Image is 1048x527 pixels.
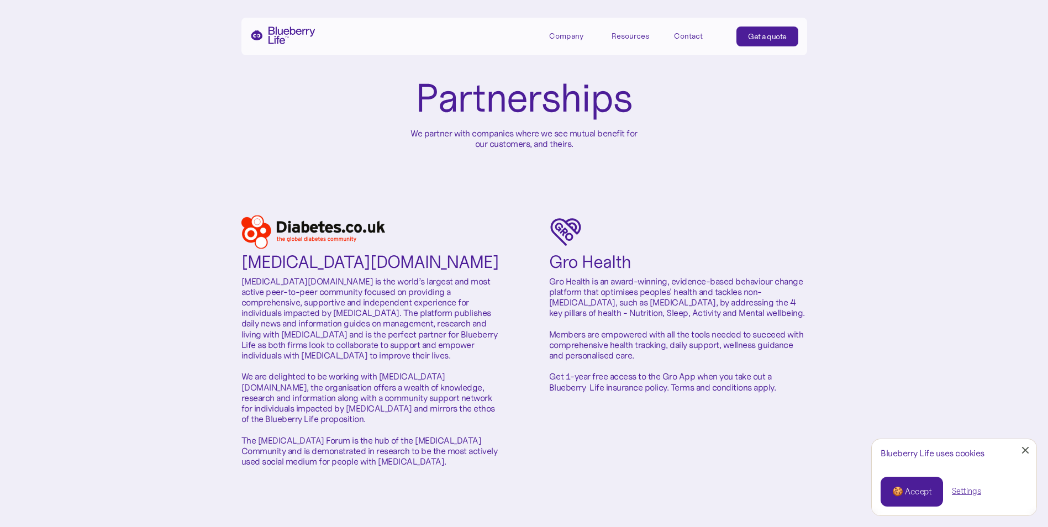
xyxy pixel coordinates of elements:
p: We partner with companies where we see mutual benefit for our customers, and theirs. [408,128,640,149]
a: Settings [952,486,981,497]
p: Gro Health is an award-winning, evidence-based behaviour change platform that optimises peoples' ... [549,276,807,393]
a: Contact [674,27,724,45]
div: Blueberry Life uses cookies [881,448,1028,459]
div: Resources [612,31,649,41]
h2: [MEDICAL_DATA][DOMAIN_NAME] [241,253,499,272]
div: Company [549,27,599,45]
a: Get a quote [736,27,798,46]
p: [MEDICAL_DATA][DOMAIN_NAME] is the world’s largest and most active peer-to-peer community focused... [241,276,499,467]
a: Close Cookie Popup [1014,439,1036,461]
div: 🍪 Accept [892,486,931,498]
a: 🍪 Accept [881,477,943,507]
div: Company [549,31,583,41]
div: Get a quote [748,31,787,42]
div: Resources [612,27,661,45]
div: Contact [674,31,703,41]
h1: Partnerships [415,77,633,119]
a: home [250,27,315,44]
h2: Gro Health [549,253,631,272]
